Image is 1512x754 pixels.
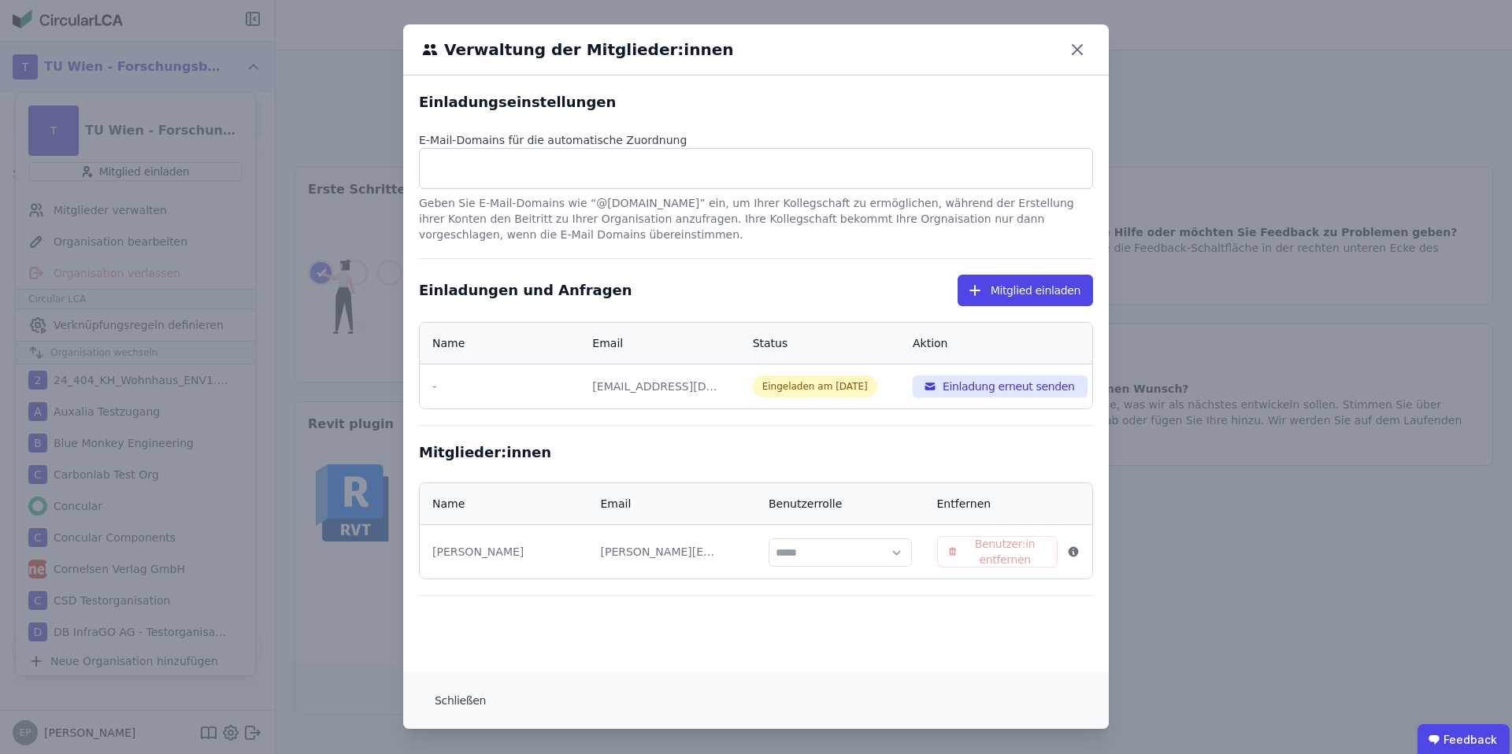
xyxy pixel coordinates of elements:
[913,335,948,351] div: Aktion
[913,375,1088,397] button: Einladung erneut senden
[753,375,877,397] div: Eingeladen am [DATE]
[419,132,1093,148] div: E-Mail-Domains für die automatische Zuordnung
[432,379,567,394] div: -
[419,279,632,301] div: Einladungen und Anfragen
[958,275,1093,306] button: Mitglied einladen
[432,335,465,351] div: Name
[753,335,788,351] div: Status
[432,544,576,560] div: [PERSON_NAME]
[419,91,1093,113] div: Einladungseinstellungen
[592,379,718,394] div: [EMAIL_ADDRESS][DOMAIN_NAME]
[601,496,632,512] div: Email
[438,38,733,61] h6: Verwaltung der Mitglieder:innen
[937,536,1058,567] button: Benutzer:in entfernen
[592,335,623,351] div: Email
[601,544,719,560] div: [PERSON_NAME][EMAIL_ADDRESS][DOMAIN_NAME]
[422,685,498,716] button: Schließen
[769,496,842,512] div: Benutzerrolle
[937,496,991,512] div: Entfernen
[419,189,1093,242] div: Geben Sie E-Mail-Domains wie “@[DOMAIN_NAME]” ein, um Ihrer Kollegschaft zu ermöglichen, während ...
[432,496,465,512] div: Name
[419,442,1093,464] div: Mitglieder:innen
